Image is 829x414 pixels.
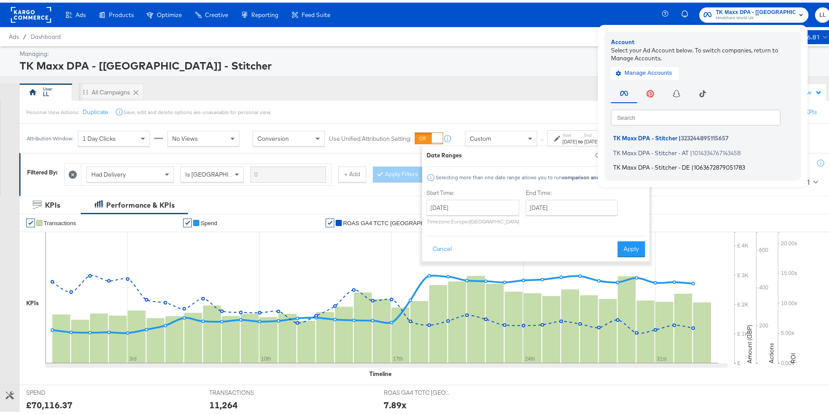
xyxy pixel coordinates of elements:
strong: comparison analysis [562,171,610,178]
input: Enter a search term [250,164,326,180]
a: Dashboard [31,31,61,38]
div: KPIs [26,296,39,305]
div: All Campaigns [92,86,130,94]
span: 1 Day Clicks [83,132,116,140]
span: 323244895115657 [681,132,728,139]
span: TRANSACTIONS [209,386,275,394]
span: Optimize [157,9,182,16]
div: TK Maxx DPA - [[GEOGRAPHIC_DATA]] - Stitcher [20,56,828,70]
div: Date Ranges [427,149,462,157]
div: 7.89x [384,396,406,409]
a: ✔ [183,216,192,225]
div: Timeline [369,367,392,376]
label: Compare: [595,149,622,157]
div: LL [43,87,49,96]
div: [DATE] [562,136,577,143]
label: End Time: [526,186,621,195]
label: End: [584,130,599,136]
div: Attribution Window: [26,133,73,139]
div: Filtered By: [27,166,58,174]
span: Creative [205,9,228,16]
div: 11,264 [209,396,238,409]
span: Transactions [44,217,76,224]
div: £70,116.37 [26,396,73,409]
span: 1014334767143458 [692,146,741,153]
button: TK Maxx DPA - [[GEOGRAPHIC_DATA]] - StitcherMindshare World UK [699,5,808,20]
div: Personal View Actions: [26,106,79,113]
text: Actions [767,340,775,361]
div: Performance & KPIs [106,198,175,208]
span: Manage Accounts [617,66,672,76]
text: Amount (GBP) [746,322,753,361]
span: Feed Suite [302,9,330,16]
span: | [679,132,681,139]
div: Selecting more than one date range allows you to run . [435,172,611,178]
span: Products [109,9,134,16]
label: Use Unified Attribution Setting: [329,132,411,140]
span: Ads [76,9,86,16]
button: Cancel [427,239,458,254]
span: Spend [201,217,217,224]
span: No Views [172,132,198,140]
span: | [690,146,692,153]
span: SPEND [26,386,92,394]
button: Apply [617,239,645,254]
span: TK Maxx DPA - Stitcher - DE [613,161,690,168]
span: ROAS GA4 TCTC [GEOGRAPHIC_DATA] [384,386,449,394]
label: Start Time: [427,186,519,195]
button: + Add [338,164,366,180]
span: Mindshare World UK [716,12,795,19]
text: ROI [789,350,797,361]
div: Account [611,35,794,44]
div: Select your Ad Account below. To switch companies, return to Manage Accounts. [611,43,794,59]
span: Conversion [257,132,289,140]
span: TK Maxx DPA - [[GEOGRAPHIC_DATA]] - Stitcher [716,5,795,14]
button: Duplicate [83,105,108,114]
div: [DATE] [584,136,599,143]
span: Had Delivery [91,168,126,176]
span: LL [819,7,827,17]
strong: to [577,136,584,142]
span: / [19,31,31,38]
span: 1063672879051783 [694,161,745,168]
span: Reporting [251,9,278,16]
span: TK Maxx DPA - Stitcher [613,132,677,139]
span: Ads [9,31,19,38]
span: ↑ [538,136,546,139]
span: ROAS GA4 TCTC [GEOGRAPHIC_DATA] [343,217,430,224]
div: Save, edit and delete options are unavailable for personal view. [124,106,271,113]
span: TK Maxx DPA - Stitcher - AT [613,146,689,153]
p: Timezone: Europe/[GEOGRAPHIC_DATA] [427,216,519,222]
a: ✔ [326,216,334,225]
div: Managing: [20,47,828,56]
span: Is [GEOGRAPHIC_DATA] [185,168,252,176]
span: Custom [470,132,491,140]
a: ✔ [26,216,35,225]
div: KPIs [45,198,60,208]
div: Drag to reorder tab [83,87,88,92]
label: Start: [562,130,577,136]
span: | [691,161,694,168]
button: Manage Accounts [611,64,679,77]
